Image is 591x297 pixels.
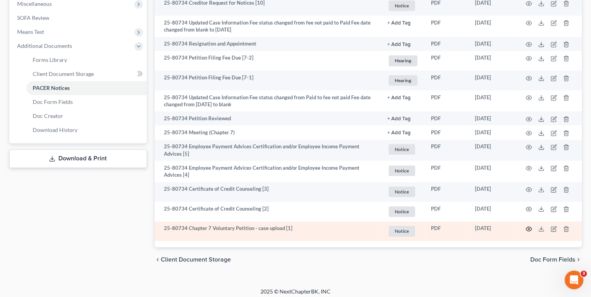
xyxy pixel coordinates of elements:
span: Hearing [389,55,417,66]
td: PDF [425,221,469,241]
a: Forms Library [26,53,147,67]
td: [DATE] [469,125,516,139]
a: Notice [387,205,419,218]
span: Notice [389,206,415,217]
a: Doc Creator [26,109,147,123]
td: PDF [425,90,469,112]
span: Doc Form Fields [530,257,575,263]
i: chevron_left [155,257,161,263]
span: Notice [389,226,415,236]
i: chevron_right [575,257,582,263]
span: 3 [580,271,587,277]
td: PDF [425,161,469,182]
td: PDF [425,140,469,161]
span: Notice [389,165,415,176]
span: Additional Documents [17,42,72,49]
button: + Add Tag [387,95,411,100]
td: [DATE] [469,37,516,51]
td: PDF [425,37,469,51]
span: Means Test [17,28,44,35]
td: 25-80734 Petition Filing Fee Due [7-1] [155,70,382,90]
td: PDF [425,111,469,125]
td: 25-80734 Resignation and Appointment [155,37,382,51]
span: Client Document Storage [33,70,94,77]
td: 25-80734 Chapter 7 Voluntary Petition - case upload [1] [155,221,382,241]
td: [DATE] [469,70,516,90]
td: [DATE] [469,90,516,112]
a: SOFA Review [11,11,147,25]
span: Client Document Storage [161,257,231,263]
a: + Add Tag [387,129,419,136]
span: Hearing [389,75,417,86]
a: + Add Tag [387,19,419,26]
a: Download & Print [9,149,147,168]
td: [DATE] [469,51,516,71]
td: [DATE] [469,202,516,221]
button: Doc Form Fields chevron_right [530,257,582,263]
a: Doc Form Fields [26,95,147,109]
span: Notice [389,0,415,11]
span: Forms Library [33,56,67,63]
button: + Add Tag [387,42,411,47]
a: Hearing [387,54,419,67]
td: [DATE] [469,16,516,37]
a: + Add Tag [387,115,419,122]
td: PDF [425,51,469,71]
button: + Add Tag [387,130,411,135]
span: SOFA Review [17,14,49,21]
td: 25-80734 Petition Reviewed [155,111,382,125]
td: [DATE] [469,221,516,241]
span: Download History [33,127,77,133]
a: PACER Notices [26,81,147,95]
span: Miscellaneous [17,0,52,7]
a: Hearing [387,74,419,87]
td: PDF [425,70,469,90]
a: + Add Tag [387,40,419,47]
span: Notice [389,144,415,155]
td: 25-80734 Certificate of Credit Counseling [3] [155,182,382,202]
td: 25-80734 Certificate of Credit Counseling [2] [155,202,382,221]
a: + Add Tag [387,94,419,101]
a: Notice [387,185,419,198]
a: Notice [387,225,419,237]
td: 25-80734 Meeting (Chapter 7) [155,125,382,139]
td: [DATE] [469,161,516,182]
span: Doc Creator [33,112,63,119]
td: 25-80734 Employee Payment Advices Certification and/or Employee Income Payment Advices [5] [155,140,382,161]
a: Notice [387,143,419,156]
td: 25-80734 Petition Filing Fee Due [7-2] [155,51,382,71]
button: + Add Tag [387,21,411,26]
td: PDF [425,16,469,37]
td: 25-80734 Employee Payment Advices Certification and/or Employee Income Payment Advices [4] [155,161,382,182]
a: Notice [387,164,419,177]
td: PDF [425,125,469,139]
td: [DATE] [469,111,516,125]
a: Client Document Storage [26,67,147,81]
button: + Add Tag [387,116,411,121]
button: chevron_left Client Document Storage [155,257,231,263]
td: 25-80734 Updated Case Information Fee status changed from fee not paid to Paid Fee date changed f... [155,16,382,37]
td: [DATE] [469,182,516,202]
span: Doc Form Fields [33,98,73,105]
td: PDF [425,182,469,202]
span: PACER Notices [33,84,70,91]
a: Download History [26,123,147,137]
td: [DATE] [469,140,516,161]
iframe: Intercom live chat [565,271,583,289]
span: Notice [389,186,415,197]
td: PDF [425,202,469,221]
td: 25-80734 Updated Case Information Fee status changed from Paid to fee not paid Fee date changed f... [155,90,382,112]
